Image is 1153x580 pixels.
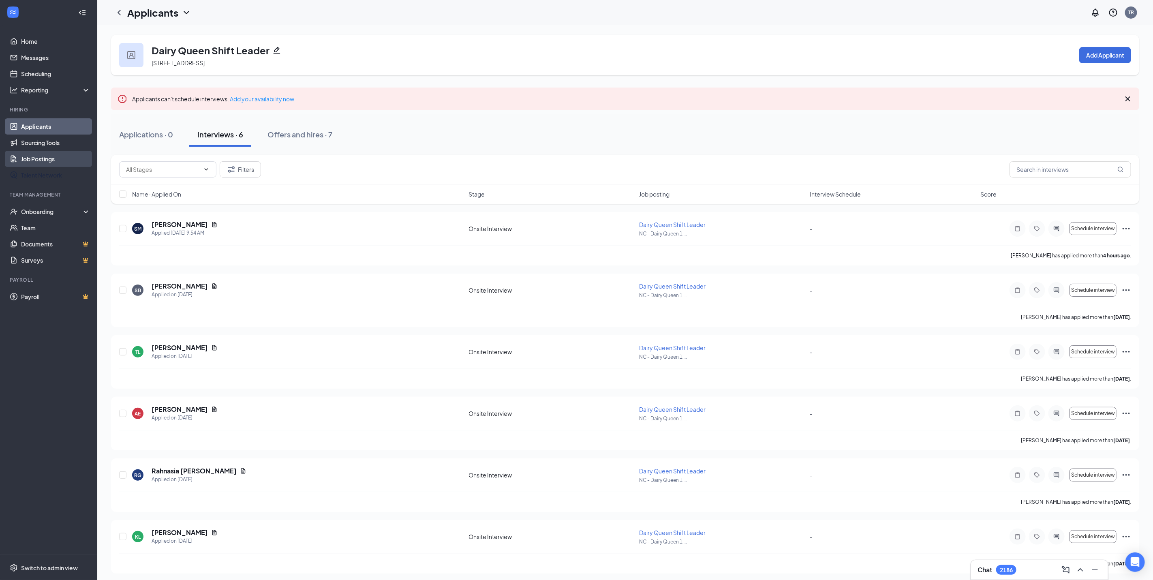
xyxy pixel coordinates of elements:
[810,533,813,540] span: -
[10,208,18,216] svg: UserCheck
[1032,410,1042,417] svg: Tag
[1032,349,1042,355] svg: Tag
[1059,563,1072,576] button: ComposeMessage
[1052,349,1061,355] svg: ActiveChat
[152,405,208,414] h5: [PERSON_NAME]
[21,252,90,268] a: SurveysCrown
[639,283,706,290] span: Dairy Queen Shift Leader
[810,225,813,232] span: -
[152,291,218,299] div: Applied on [DATE]
[1000,567,1013,574] div: 2186
[211,345,218,351] svg: Document
[468,286,634,294] div: Onsite Interview
[1021,437,1131,444] p: [PERSON_NAME] has applied more than .
[639,406,706,413] span: Dairy Queen Shift Leader
[1117,166,1124,173] svg: MagnifyingGlass
[810,287,813,294] span: -
[1013,410,1023,417] svg: Note
[1070,284,1117,297] button: Schedule interview
[1052,472,1061,478] svg: ActiveChat
[211,221,218,228] svg: Document
[1071,349,1115,355] span: Schedule interview
[9,8,17,16] svg: WorkstreamLogo
[211,529,218,536] svg: Document
[119,129,173,139] div: Applications · 0
[1061,565,1071,575] svg: ComposeMessage
[1123,94,1133,104] svg: Cross
[21,135,90,151] a: Sourcing Tools
[152,220,208,229] h5: [PERSON_NAME]
[134,472,141,479] div: RG
[273,46,281,54] svg: Pencil
[468,409,634,417] div: Onsite Interview
[126,165,200,174] input: All Stages
[182,8,191,17] svg: ChevronDown
[1052,533,1061,540] svg: ActiveChat
[152,352,218,360] div: Applied on [DATE]
[1121,285,1131,295] svg: Ellipses
[21,86,91,94] div: Reporting
[21,49,90,66] a: Messages
[468,471,634,479] div: Onsite Interview
[468,348,634,356] div: Onsite Interview
[227,165,236,174] svg: Filter
[468,190,485,198] span: Stage
[152,528,208,537] h5: [PERSON_NAME]
[1032,225,1042,232] svg: Tag
[1013,287,1023,293] svg: Note
[1125,552,1145,572] div: Open Intercom Messenger
[1071,534,1115,539] span: Schedule interview
[1103,253,1130,259] b: 4 hours ago
[118,94,127,104] svg: Error
[1071,226,1115,231] span: Schedule interview
[1121,409,1131,418] svg: Ellipses
[1013,533,1023,540] svg: Note
[211,406,218,413] svg: Document
[21,289,90,305] a: PayrollCrown
[1121,224,1131,233] svg: Ellipses
[1070,530,1117,543] button: Schedule interview
[810,348,813,355] span: -
[639,529,706,536] span: Dairy Queen Shift Leader
[10,564,18,572] svg: Settings
[10,86,18,94] svg: Analysis
[220,161,261,178] button: Filter Filters
[978,565,992,574] h3: Chat
[132,190,181,198] span: Name · Applied On
[230,95,294,103] a: Add your availability now
[240,468,246,474] svg: Document
[135,533,141,540] div: KL
[152,537,218,545] div: Applied on [DATE]
[21,33,90,49] a: Home
[127,6,178,19] h1: Applicants
[639,415,805,422] p: NC - Dairy Queen 1 ...
[980,190,997,198] span: Score
[10,106,89,113] div: Hiring
[1011,252,1131,259] p: [PERSON_NAME] has applied more than .
[1052,225,1061,232] svg: ActiveChat
[127,51,135,59] img: user icon
[1013,472,1023,478] svg: Note
[1032,472,1042,478] svg: Tag
[1090,565,1100,575] svg: Minimize
[152,59,205,66] span: [STREET_ADDRESS]
[1032,287,1042,293] svg: Tag
[10,276,89,283] div: Payroll
[152,467,237,475] h5: Rahnasia [PERSON_NAME]
[1070,469,1117,482] button: Schedule interview
[1052,287,1061,293] svg: ActiveChat
[1013,349,1023,355] svg: Note
[135,349,140,355] div: TL
[1071,472,1115,478] span: Schedule interview
[1108,8,1118,17] svg: QuestionInfo
[639,221,706,228] span: Dairy Queen Shift Leader
[21,66,90,82] a: Scheduling
[1113,499,1130,505] b: [DATE]
[1089,563,1102,576] button: Minimize
[1071,411,1115,416] span: Schedule interview
[211,283,218,289] svg: Document
[1074,563,1087,576] button: ChevronUp
[78,9,86,17] svg: Collapse
[639,353,805,360] p: NC - Dairy Queen 1 ...
[21,167,90,183] a: Talent Network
